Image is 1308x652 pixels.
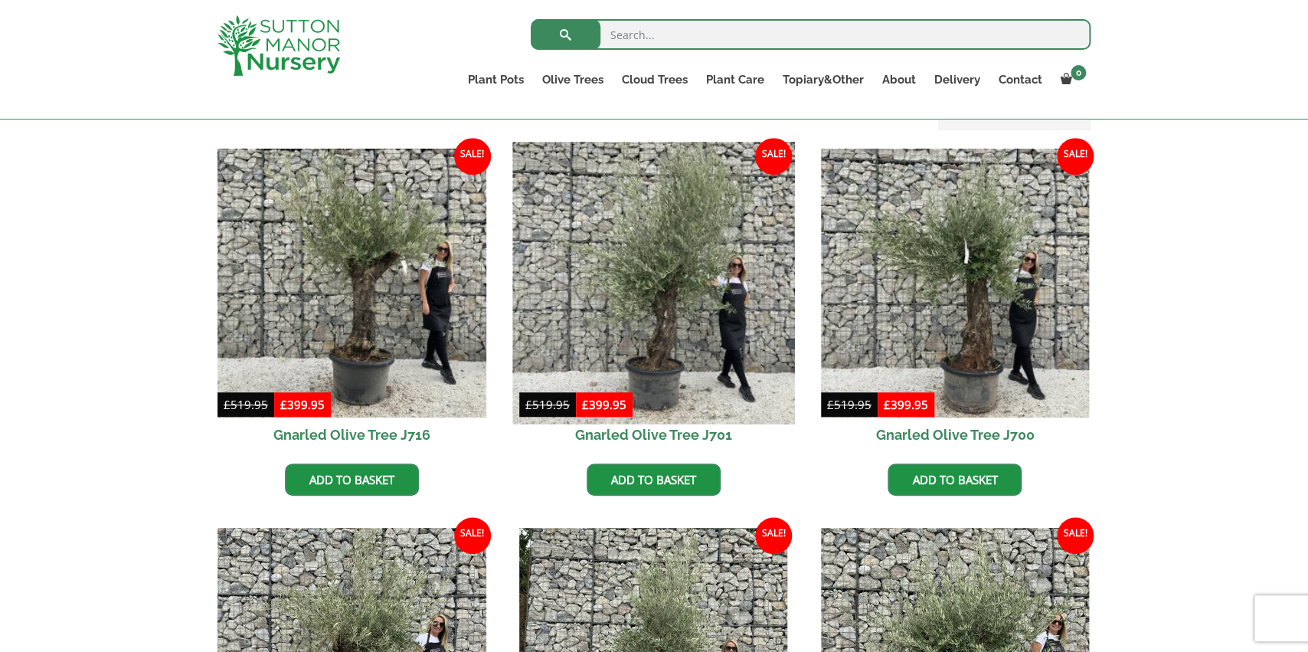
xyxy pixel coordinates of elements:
a: Topiary&Other [773,69,873,90]
span: £ [884,397,891,412]
span: 0 [1071,65,1086,80]
img: Gnarled Olive Tree J716 [217,149,486,418]
span: £ [582,397,589,412]
a: Sale! Gnarled Olive Tree J701 [519,149,788,452]
a: Sale! Gnarled Olive Tree J700 [821,149,1090,452]
bdi: 399.95 [280,397,325,412]
a: Add to basket: “Gnarled Olive Tree J700” [888,464,1022,496]
input: Search... [531,19,1091,50]
img: logo [217,15,340,76]
span: Sale! [454,517,491,554]
a: About [873,69,925,90]
span: £ [525,397,532,412]
a: Plant Care [697,69,773,90]
bdi: 399.95 [884,397,928,412]
span: £ [280,397,287,412]
img: Gnarled Olive Tree J700 [821,149,1090,418]
a: Add to basket: “Gnarled Olive Tree J701” [587,464,721,496]
span: Sale! [1057,138,1094,175]
span: £ [827,397,834,412]
a: Contact [989,69,1051,90]
bdi: 519.95 [525,397,570,412]
span: Sale! [454,138,491,175]
span: Sale! [1057,517,1094,554]
h2: Gnarled Olive Tree J700 [821,418,1090,452]
bdi: 399.95 [582,397,626,412]
a: Cloud Trees [613,69,697,90]
a: 0 [1051,69,1091,90]
h2: Gnarled Olive Tree J716 [217,418,486,452]
span: £ [224,397,231,412]
a: Plant Pots [459,69,533,90]
span: Sale! [755,517,792,554]
a: Add to basket: “Gnarled Olive Tree J716” [285,464,419,496]
a: Olive Trees [533,69,613,90]
a: Sale! Gnarled Olive Tree J716 [217,149,486,452]
bdi: 519.95 [224,397,268,412]
span: Sale! [755,138,792,175]
h2: Gnarled Olive Tree J701 [519,418,788,452]
a: Delivery [925,69,989,90]
bdi: 519.95 [827,397,871,412]
img: Gnarled Olive Tree J701 [512,142,794,424]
